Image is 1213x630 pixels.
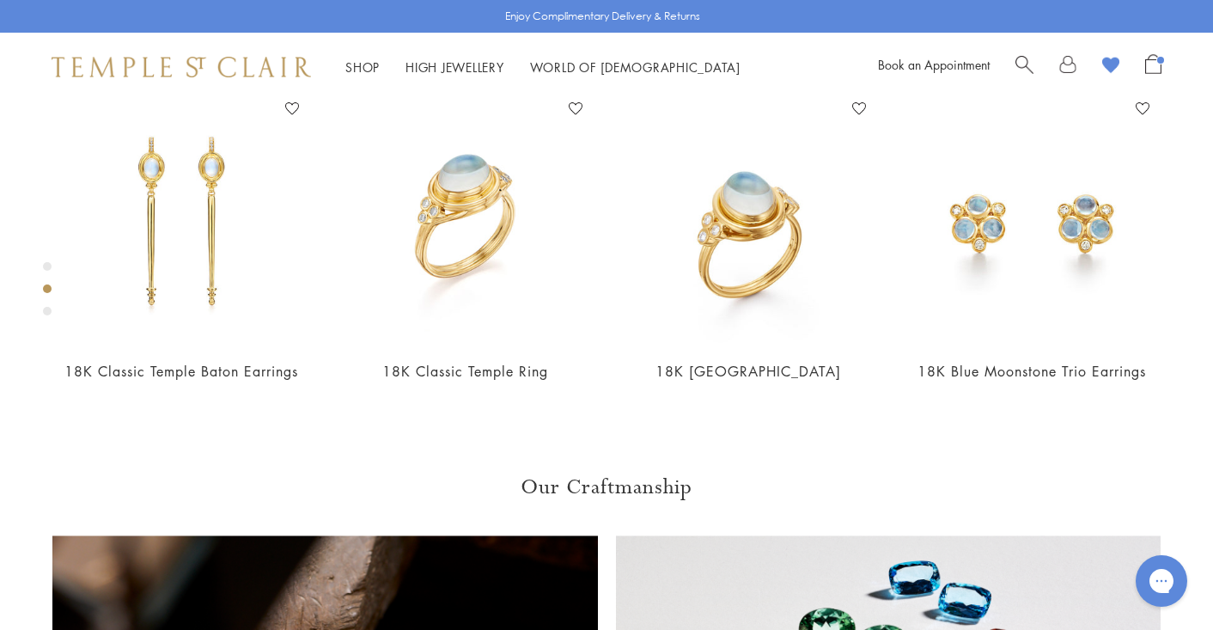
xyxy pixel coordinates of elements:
img: R14109-BM7H [340,95,589,345]
a: 18K [GEOGRAPHIC_DATA] [655,362,841,381]
a: World of [DEMOGRAPHIC_DATA]World of [DEMOGRAPHIC_DATA] [530,58,741,76]
img: Temple St. Clair [52,57,311,77]
a: High JewelleryHigh Jewellery [405,58,504,76]
a: Search [1015,54,1033,80]
a: 18K Classic Temple Ring [382,362,548,381]
a: Book an Appointment [878,56,990,73]
img: 18K Blue Moonstone Trio Earrings [907,95,1156,345]
a: View Wishlist [1102,54,1119,80]
iframe: Gorgias live chat messenger [1127,549,1196,613]
nav: Main navigation [345,57,741,78]
a: Open Shopping Bag [1145,54,1161,80]
img: R14110-BM8V [624,95,873,345]
a: 18K Classic Temple Baton Earrings [64,362,298,381]
img: 18K Classic Temple Baton Earrings [57,95,306,345]
h3: Our Craftmanship [52,474,1161,501]
p: Enjoy Complimentary Delivery & Returns [505,8,700,25]
a: 18K Blue Moonstone Trio Earrings [917,362,1146,381]
a: ShopShop [345,58,380,76]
